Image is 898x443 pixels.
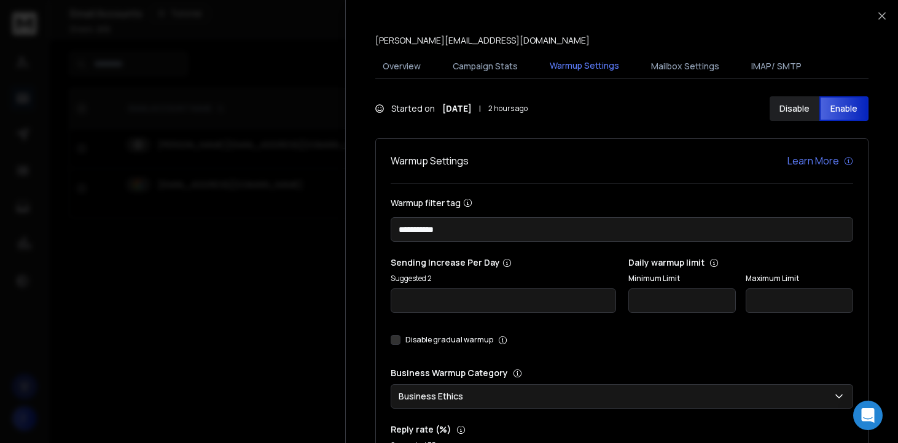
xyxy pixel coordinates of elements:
[770,96,869,121] button: DisableEnable
[399,390,468,403] p: Business Ethics
[391,274,616,283] p: Suggested 2
[391,153,469,168] h1: Warmup Settings
[479,102,481,115] span: |
[442,102,472,115] strong: [DATE]
[488,104,528,114] span: 2 hours ago
[628,274,736,283] label: Minimum Limit
[375,34,590,47] p: [PERSON_NAME][EMAIL_ADDRESS][DOMAIN_NAME]
[787,153,853,168] a: Learn More
[375,102,528,115] div: Started on
[628,256,854,269] p: Daily warmup limit
[770,96,819,121] button: Disable
[746,274,853,283] label: Maximum Limit
[744,53,809,80] button: IMAP/ SMTP
[391,198,853,207] label: Warmup filter tag
[375,53,428,80] button: Overview
[391,423,853,436] p: Reply rate (%)
[391,256,616,269] p: Sending Increase Per Day
[644,53,727,80] button: Mailbox Settings
[445,53,525,80] button: Campaign Stats
[405,335,493,345] label: Disable gradual warmup
[542,52,627,80] button: Warmup Settings
[819,96,869,121] button: Enable
[853,401,883,430] div: Open Intercom Messenger
[391,367,853,379] p: Business Warmup Category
